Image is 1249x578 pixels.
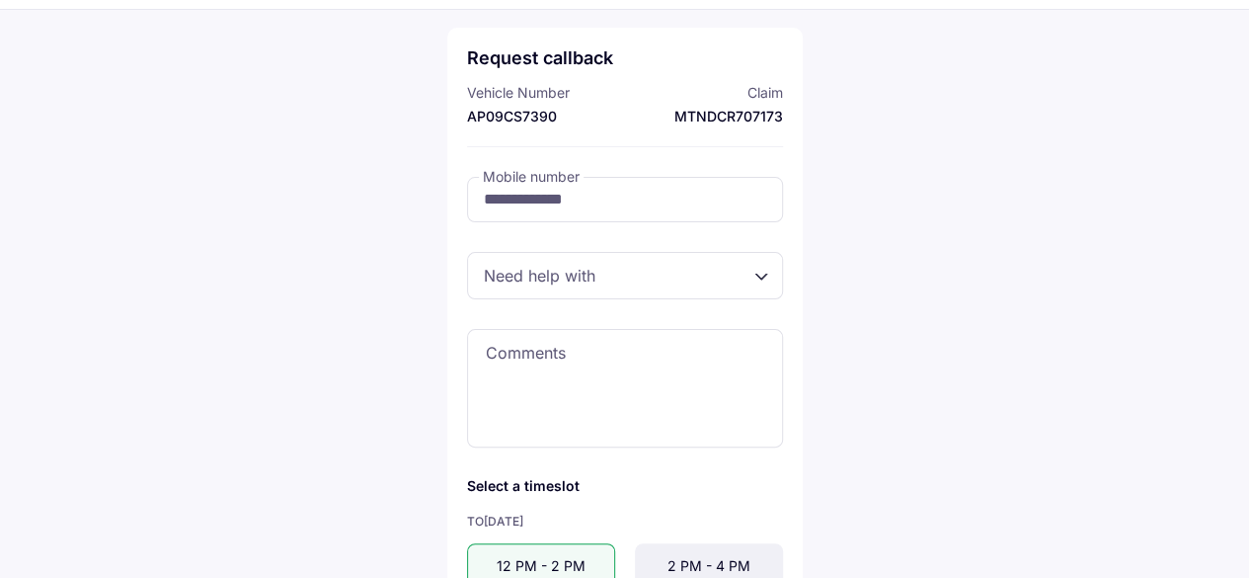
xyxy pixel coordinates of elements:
div: AP09CS7390 [467,107,620,126]
div: MTNDCR707173 [630,107,783,126]
div: TO[DATE] [467,514,783,529]
div: Request callback [467,47,783,68]
div: Vehicle Number [467,83,620,103]
div: Claim [630,83,783,103]
div: Select a timeslot [467,477,783,494]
